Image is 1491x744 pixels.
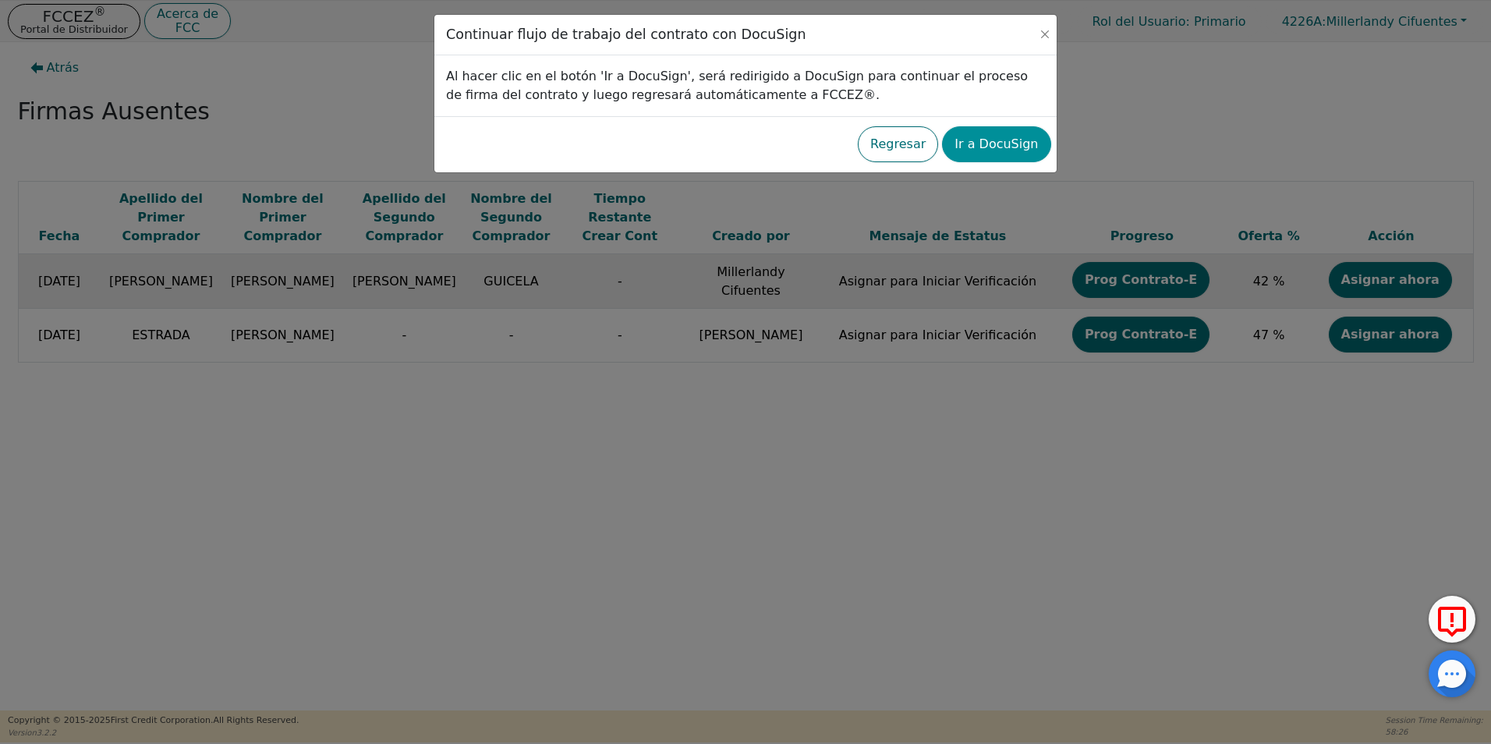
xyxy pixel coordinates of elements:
button: Close [1037,27,1053,42]
button: Reportar Error a FCC [1429,596,1475,643]
button: Ir a DocuSign [942,126,1050,162]
button: Regresar [858,126,938,162]
h3: Continuar flujo de trabajo del contrato con DocuSign [446,27,806,43]
p: Al hacer clic en el botón 'Ir a DocuSign', será redirigido a DocuSign para continuar el proceso d... [446,67,1045,105]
